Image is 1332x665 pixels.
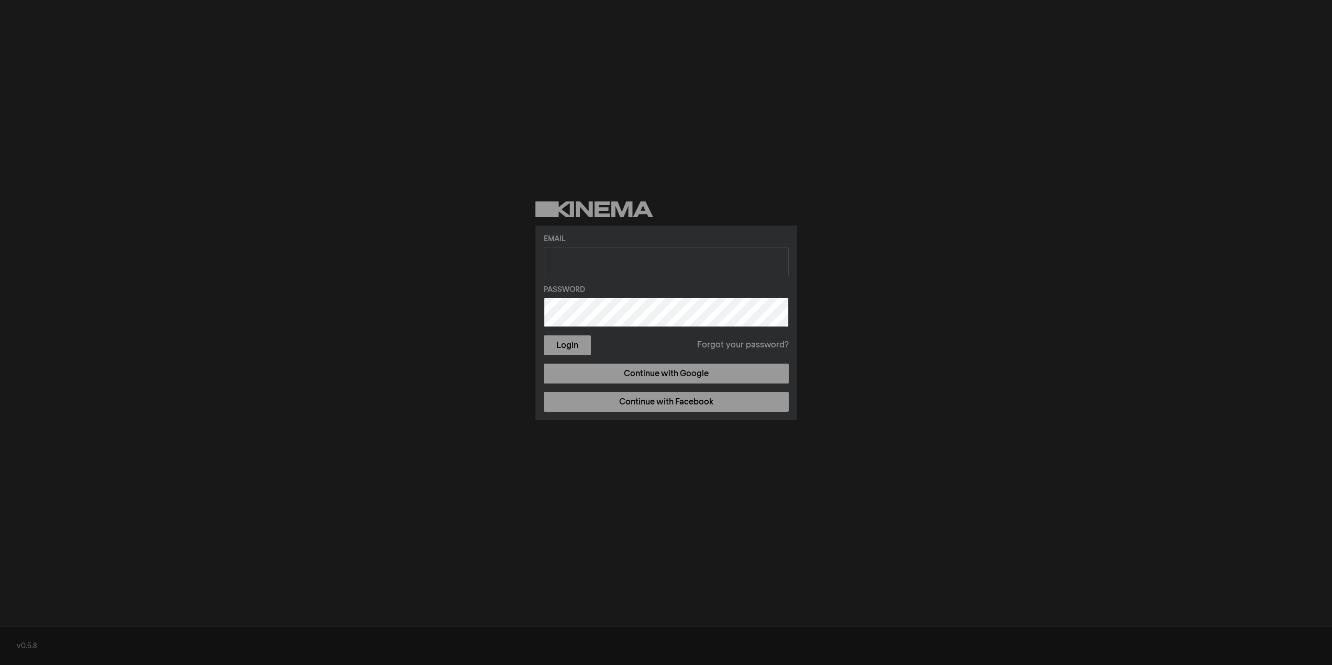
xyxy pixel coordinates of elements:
[544,234,789,245] label: Email
[17,641,1315,652] div: v0.5.8
[544,285,789,296] label: Password
[544,335,591,355] button: Login
[544,364,789,384] a: Continue with Google
[697,339,789,352] a: Forgot your password?
[544,392,789,412] a: Continue with Facebook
